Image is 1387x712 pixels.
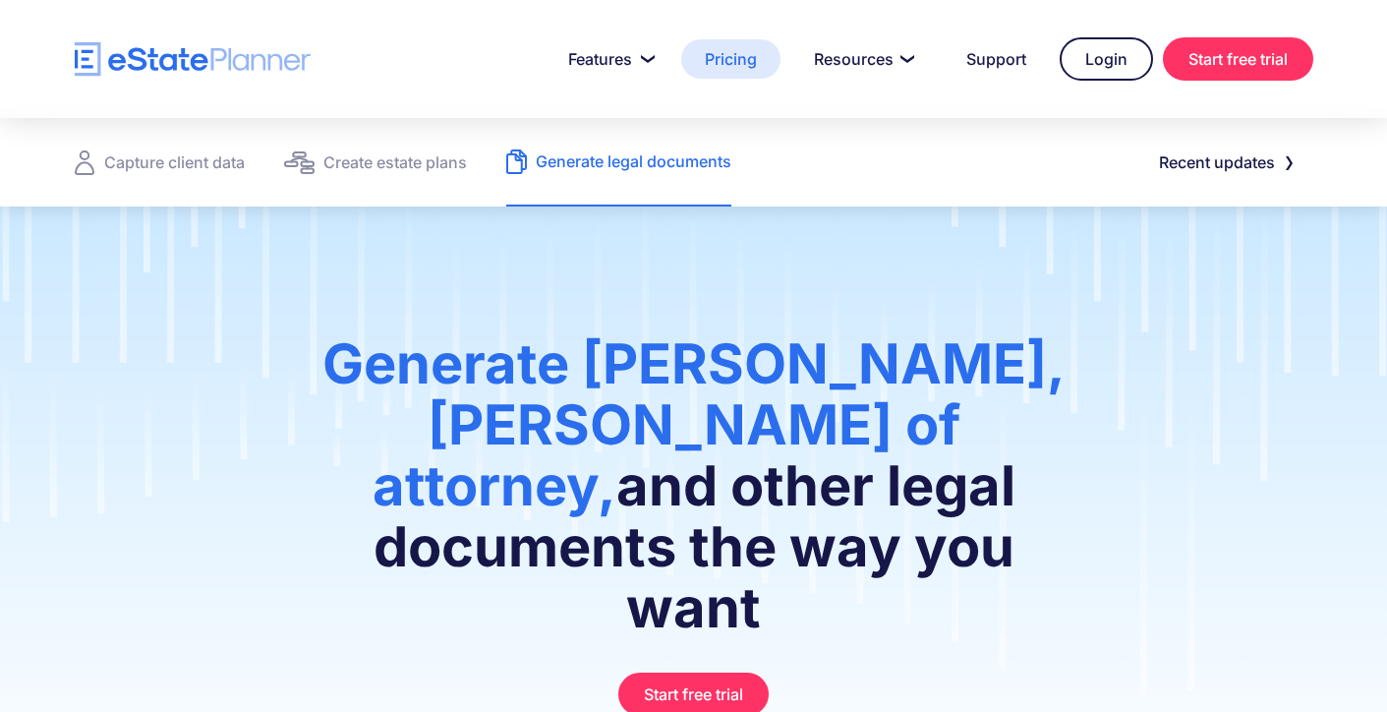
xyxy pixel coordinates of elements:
a: Login [1060,37,1153,81]
a: Create estate plans [284,118,467,207]
a: Pricing [681,39,780,79]
a: Capture client data [75,118,245,207]
a: Features [545,39,671,79]
a: Recent updates [1135,143,1313,182]
div: Generate legal documents [536,148,731,175]
div: Capture client data [104,148,245,176]
a: home [75,42,311,77]
h1: and other legal documents the way you want [307,333,1080,658]
div: Create estate plans [323,148,467,176]
a: Support [943,39,1050,79]
a: Start free trial [1163,37,1313,81]
div: Recent updates [1159,148,1275,176]
a: Generate legal documents [506,118,731,207]
a: Resources [790,39,933,79]
span: Generate [PERSON_NAME], [PERSON_NAME] of attorney, [322,330,1066,519]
